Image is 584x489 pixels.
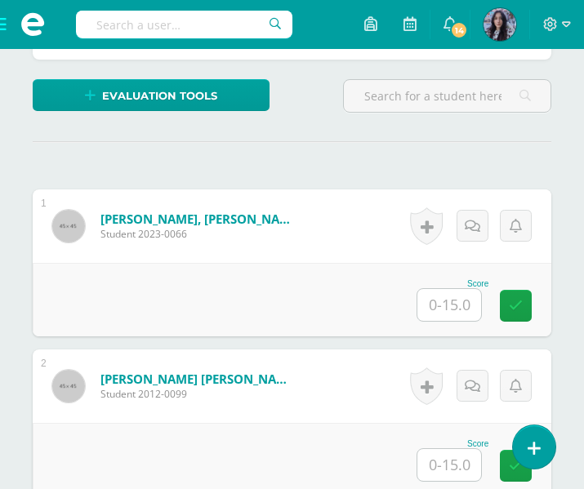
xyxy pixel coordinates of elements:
[417,449,481,481] input: 0-15.0
[344,80,551,112] input: Search for a student here…
[52,370,85,402] img: 45x45
[450,21,468,39] span: 14
[417,289,481,321] input: 0-15.0
[100,387,296,401] span: Student 2012-0099
[484,8,516,41] img: 3ea32cd66fb6022f15bd36ab51ee9a9d.png
[33,79,270,111] a: Evaluation tools
[76,11,292,38] input: Search a user…
[417,279,488,288] div: Score
[100,371,296,387] a: [PERSON_NAME] [PERSON_NAME]
[100,227,296,241] span: Student 2023-0066
[100,211,296,227] a: [PERSON_NAME], [PERSON_NAME]
[52,210,85,242] img: 45x45
[417,439,488,448] div: Score
[102,81,217,111] span: Evaluation tools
